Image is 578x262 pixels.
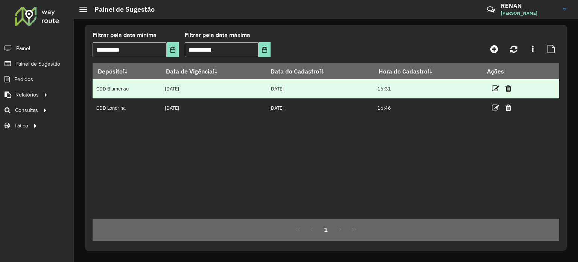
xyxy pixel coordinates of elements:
[482,63,527,79] th: Ações
[373,63,482,79] th: Hora do Cadastro
[161,79,265,98] td: [DATE]
[15,91,39,99] span: Relatórios
[505,83,511,93] a: Excluir
[266,63,374,79] th: Data do Cadastro
[266,79,374,98] td: [DATE]
[15,60,60,68] span: Painel de Sugestão
[161,63,265,79] th: Data de Vigência
[373,79,482,98] td: 16:31
[93,98,161,118] td: CDD Londrina
[373,98,482,118] td: 16:46
[185,31,250,40] label: Filtrar pela data máxima
[93,63,161,79] th: Depósito
[259,42,271,57] button: Choose Date
[501,2,557,9] h3: RENAN
[87,5,155,14] h2: Painel de Sugestão
[14,75,33,83] span: Pedidos
[501,10,557,17] span: [PERSON_NAME]
[492,83,499,93] a: Editar
[14,122,28,130] span: Tático
[505,103,511,113] a: Excluir
[15,106,38,114] span: Consultas
[483,2,499,18] a: Contato Rápido
[167,42,179,57] button: Choose Date
[161,98,265,118] td: [DATE]
[93,79,161,98] td: CDD Blumenau
[492,103,499,113] a: Editar
[16,44,30,52] span: Painel
[93,31,157,40] label: Filtrar pela data mínima
[266,98,374,118] td: [DATE]
[319,222,333,237] button: 1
